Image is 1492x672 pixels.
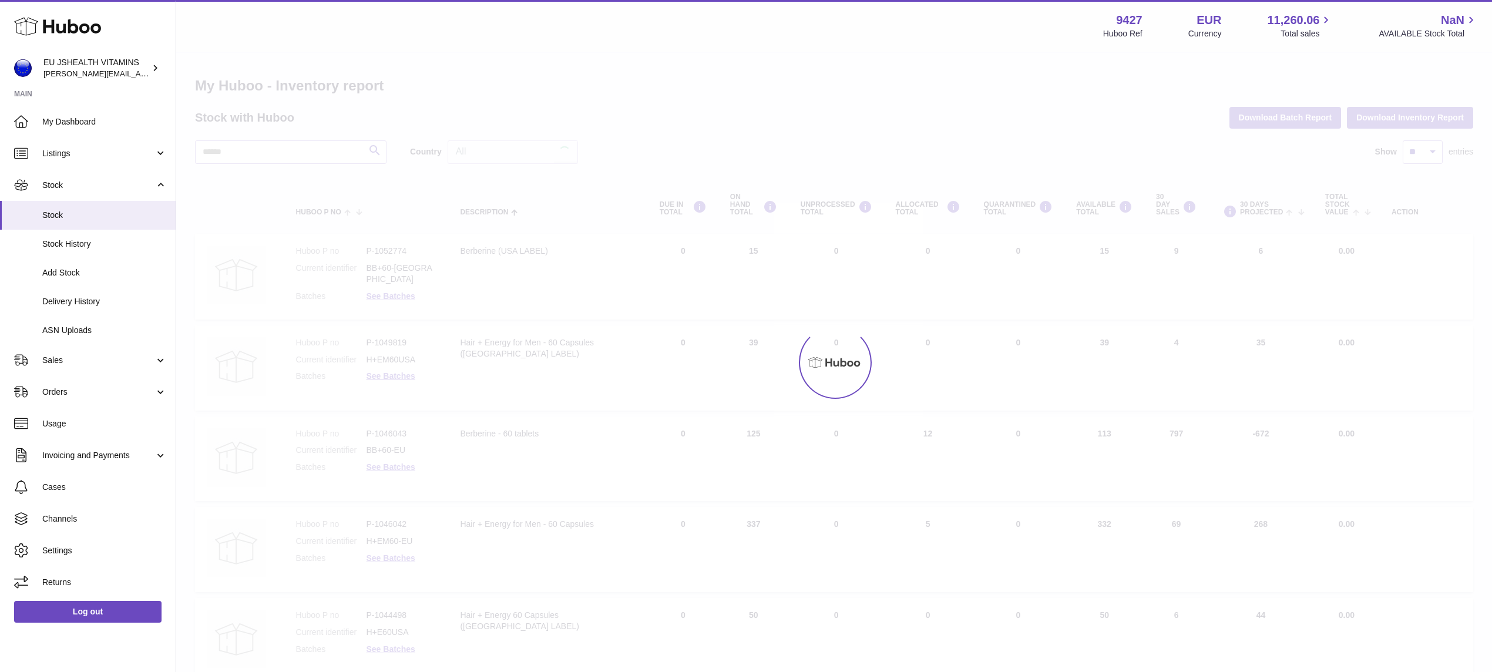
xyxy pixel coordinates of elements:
span: AVAILABLE Stock Total [1379,28,1478,39]
div: Currency [1188,28,1222,39]
strong: 9427 [1116,12,1142,28]
span: Settings [42,545,167,556]
img: laura@jessicasepel.com [14,59,32,77]
span: Channels [42,513,167,525]
span: Total sales [1281,28,1333,39]
a: NaN AVAILABLE Stock Total [1379,12,1478,39]
div: EU JSHEALTH VITAMINS [43,57,149,79]
span: Stock [42,180,154,191]
span: NaN [1441,12,1464,28]
span: Usage [42,418,167,429]
span: ASN Uploads [42,325,167,336]
span: Cases [42,482,167,493]
div: Huboo Ref [1103,28,1142,39]
span: 11,260.06 [1267,12,1319,28]
span: Listings [42,148,154,159]
span: My Dashboard [42,116,167,127]
span: Orders [42,387,154,398]
span: [PERSON_NAME][EMAIL_ADDRESS][DOMAIN_NAME] [43,69,236,78]
span: Delivery History [42,296,167,307]
span: Returns [42,577,167,588]
strong: EUR [1197,12,1221,28]
a: Log out [14,601,162,622]
a: 11,260.06 Total sales [1267,12,1333,39]
span: Sales [42,355,154,366]
span: Stock History [42,238,167,250]
span: Add Stock [42,267,167,278]
span: Stock [42,210,167,221]
span: Invoicing and Payments [42,450,154,461]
